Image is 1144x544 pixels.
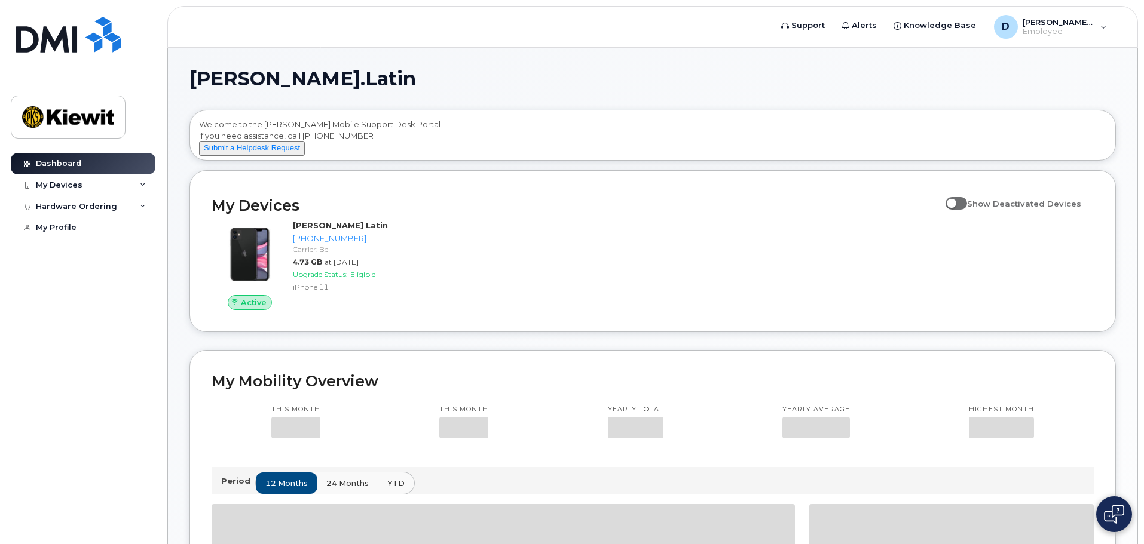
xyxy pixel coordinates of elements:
a: Submit a Helpdesk Request [199,143,305,152]
span: [PERSON_NAME].Latin [189,70,416,88]
span: Show Deactivated Devices [967,199,1081,208]
img: iPhone_11.jpg [221,226,279,283]
h2: My Mobility Overview [212,372,1094,390]
div: iPhone 11 [293,282,417,292]
span: 4.73 GB [293,257,322,266]
p: Period [221,475,255,487]
div: [PHONE_NUMBER] [293,233,417,244]
span: Active [241,297,267,308]
span: 24 months [326,478,369,489]
span: YTD [387,478,405,489]
button: Submit a Helpdesk Request [199,141,305,156]
h2: My Devices [212,196,940,214]
span: Eligible [350,270,375,279]
input: Show Deactivated Devices [946,192,955,202]
div: Welcome to the [PERSON_NAME] Mobile Support Desk Portal If you need assistance, call [PHONE_NUMBER]. [199,119,1106,156]
span: at [DATE] [325,257,359,266]
div: Carrier: Bell [293,244,417,254]
p: Highest month [969,405,1034,414]
p: Yearly total [608,405,663,414]
p: This month [271,405,320,414]
p: Yearly average [782,405,850,414]
p: This month [439,405,488,414]
a: Active[PERSON_NAME] Latin[PHONE_NUMBER]Carrier: Bell4.73 GBat [DATE]Upgrade Status:EligibleiPhone 11 [212,220,421,311]
span: Upgrade Status: [293,270,348,279]
img: Open chat [1104,505,1124,524]
strong: [PERSON_NAME] Latin [293,220,388,230]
